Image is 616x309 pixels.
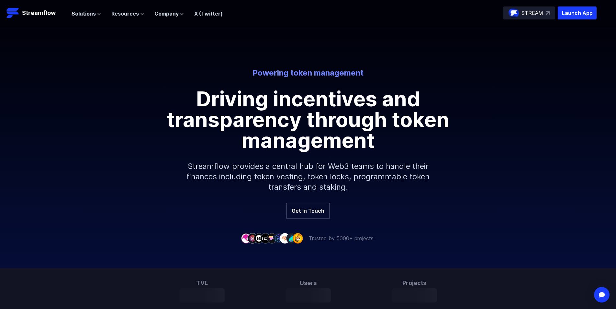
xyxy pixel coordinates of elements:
img: company-9 [293,233,303,243]
h3: Projects [392,279,437,288]
p: STREAM [521,9,543,17]
span: Solutions [72,10,96,18]
img: company-5 [267,233,277,243]
a: X (Twitter) [194,10,223,17]
img: Streamflow Logo [6,6,19,19]
p: Streamflow [22,8,56,18]
button: Launch App [558,6,597,19]
h1: Driving incentives and transparency through token management [162,89,454,151]
h3: Users [286,279,331,288]
span: Resources [111,10,139,18]
a: Streamflow [6,6,65,19]
h3: TVL [179,279,225,288]
p: Powering token management [129,68,487,78]
img: company-6 [273,233,284,243]
div: Open Intercom Messenger [594,287,610,303]
p: Streamflow provides a central hub for Web3 teams to handle their finances including token vesting... [169,151,447,203]
a: STREAM [503,6,555,19]
img: company-3 [254,233,264,243]
img: company-4 [260,233,271,243]
img: company-7 [280,233,290,243]
img: company-1 [241,233,251,243]
img: streamflow-logo-circle.png [509,8,519,18]
img: company-2 [247,233,258,243]
a: Get in Touch [286,203,330,219]
p: Trusted by 5000+ projects [309,234,374,242]
button: Resources [111,10,144,18]
img: top-right-arrow.svg [546,11,550,15]
span: Company [154,10,179,18]
button: Solutions [72,10,101,18]
img: company-8 [286,233,297,243]
button: Company [154,10,184,18]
